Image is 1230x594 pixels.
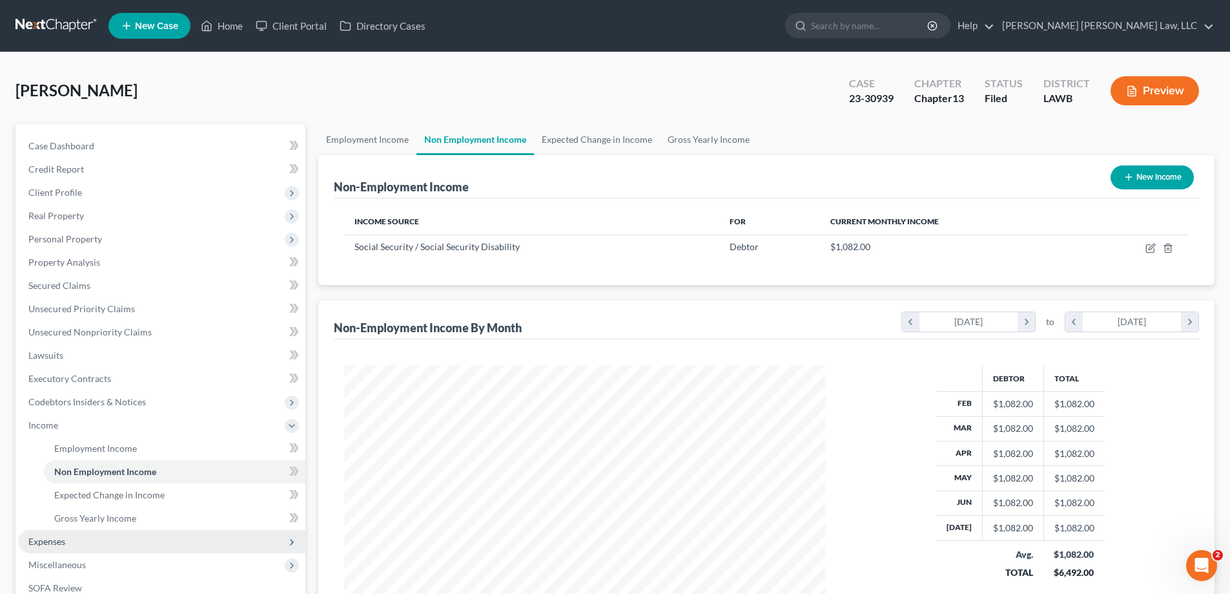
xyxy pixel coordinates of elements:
[1181,312,1198,332] i: chevron_right
[28,303,135,314] span: Unsecured Priority Claims
[44,460,305,483] a: Non Employment Income
[28,257,100,268] span: Property Analysis
[902,312,919,332] i: chevron_left
[985,76,1023,91] div: Status
[18,251,305,274] a: Property Analysis
[54,489,165,500] span: Expected Change in Income
[18,367,305,390] a: Executory Contracts
[1043,91,1090,106] div: LAWB
[28,419,58,430] span: Income
[54,466,156,477] span: Non Employment Income
[936,491,983,515] th: Jun
[1043,491,1105,515] td: $1,082.00
[730,241,759,252] span: Debtor
[18,297,305,321] a: Unsecured Priority Claims
[416,124,534,155] a: Non Employment Income
[44,437,305,460] a: Employment Income
[1054,566,1094,579] div: $6,492.00
[135,21,178,31] span: New Case
[993,447,1033,460] div: $1,082.00
[249,14,333,37] a: Client Portal
[194,14,249,37] a: Home
[952,92,964,104] span: 13
[18,134,305,158] a: Case Dashboard
[993,496,1033,509] div: $1,082.00
[1043,392,1105,416] td: $1,082.00
[354,217,419,226] span: Income Source
[1043,365,1105,391] th: Total
[28,536,65,547] span: Expenses
[28,164,84,175] span: Credit Report
[333,14,432,37] a: Directory Cases
[1018,312,1035,332] i: chevron_right
[1043,441,1105,465] td: $1,082.00
[44,483,305,507] a: Expected Change in Income
[334,320,522,335] div: Non-Employment Income By Month
[28,140,94,151] span: Case Dashboard
[334,179,469,195] div: Non-Employment Income
[28,559,86,570] span: Miscellaneous
[354,241,520,252] span: Social Security / Social Security Disability
[936,392,983,416] th: Feb
[534,124,660,155] a: Expected Change in Income
[914,76,964,91] div: Chapter
[982,365,1043,391] th: Debtor
[849,91,894,106] div: 23-30939
[15,81,138,100] span: [PERSON_NAME]
[936,416,983,441] th: Mar
[919,312,1018,332] div: [DATE]
[1213,550,1223,560] span: 2
[996,14,1214,37] a: [PERSON_NAME] [PERSON_NAME] Law, LLC
[936,441,983,465] th: Apr
[811,14,929,37] input: Search by name...
[1186,550,1217,581] iframe: Intercom live chat
[936,516,983,540] th: [DATE]
[993,422,1033,435] div: $1,082.00
[1043,76,1090,91] div: District
[28,396,146,407] span: Codebtors Insiders & Notices
[18,321,305,344] a: Unsecured Nonpriority Claims
[54,513,136,524] span: Gross Yearly Income
[44,507,305,530] a: Gross Yearly Income
[985,91,1023,106] div: Filed
[1065,312,1083,332] i: chevron_left
[992,566,1033,579] div: TOTAL
[18,158,305,181] a: Credit Report
[730,217,746,226] span: For
[914,91,964,106] div: Chapter
[1043,516,1105,540] td: $1,082.00
[951,14,994,37] a: Help
[993,472,1033,485] div: $1,082.00
[18,274,305,297] a: Secured Claims
[936,466,983,491] th: May
[1046,315,1054,328] span: to
[1111,76,1199,105] button: Preview
[28,280,90,291] span: Secured Claims
[318,124,416,155] a: Employment Income
[1083,312,1182,332] div: [DATE]
[28,582,82,593] span: SOFA Review
[28,373,111,384] span: Executory Contracts
[28,233,102,244] span: Personal Property
[28,187,82,198] span: Client Profile
[993,398,1033,410] div: $1,082.00
[54,443,137,454] span: Employment Income
[992,548,1033,561] div: Avg.
[28,326,152,337] span: Unsecured Nonpriority Claims
[830,241,870,252] span: $1,082.00
[1054,548,1094,561] div: $1,082.00
[18,344,305,367] a: Lawsuits
[28,210,84,221] span: Real Property
[849,76,894,91] div: Case
[28,350,63,361] span: Lawsuits
[993,522,1033,535] div: $1,082.00
[830,217,939,226] span: Current Monthly Income
[660,124,757,155] a: Gross Yearly Income
[1043,416,1105,441] td: $1,082.00
[1111,165,1194,189] button: New Income
[1043,466,1105,491] td: $1,082.00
